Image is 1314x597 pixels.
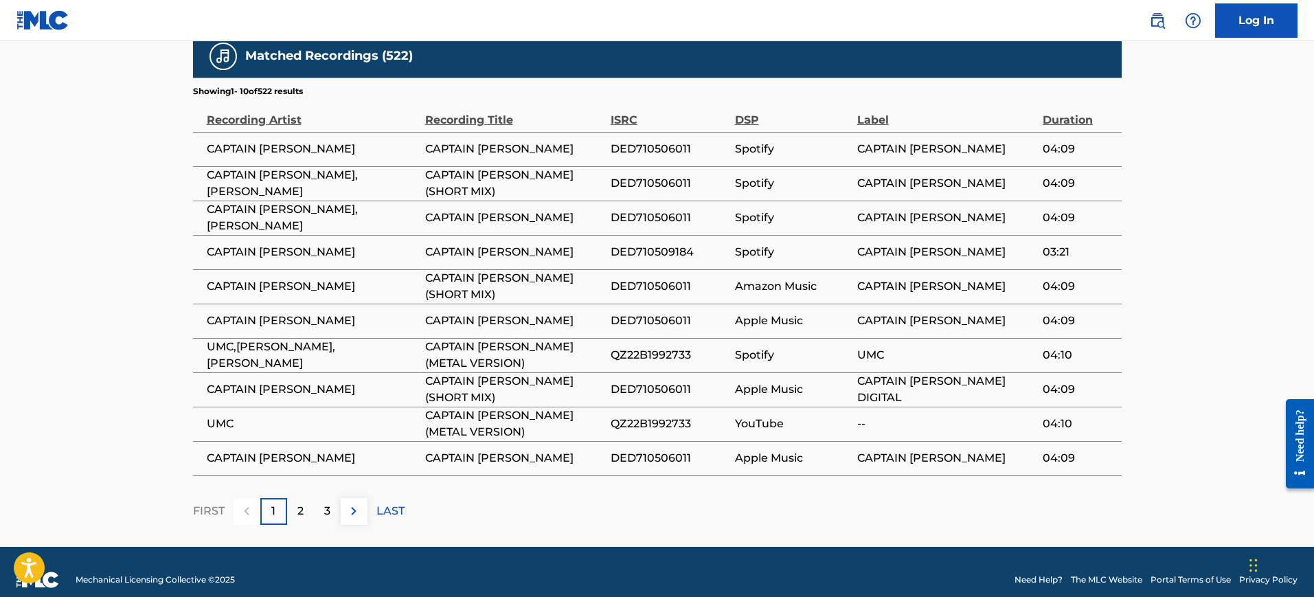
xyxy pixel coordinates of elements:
[1043,313,1115,329] span: 04:09
[611,210,728,226] span: DED710506011
[271,503,275,519] p: 1
[425,450,604,466] span: CAPTAIN [PERSON_NAME]
[611,141,728,157] span: DED710506011
[1215,3,1298,38] a: Log In
[735,244,850,260] span: Spotify
[857,450,1036,466] span: CAPTAIN [PERSON_NAME]
[1239,574,1298,586] a: Privacy Policy
[1043,450,1115,466] span: 04:09
[735,381,850,398] span: Apple Music
[857,175,1036,192] span: CAPTAIN [PERSON_NAME]
[297,503,304,519] p: 2
[207,244,418,260] span: CAPTAIN [PERSON_NAME]
[857,416,1036,432] span: --
[207,167,418,200] span: CAPTAIN [PERSON_NAME], [PERSON_NAME]
[16,572,59,588] img: logo
[1179,7,1207,34] div: Help
[735,175,850,192] span: Spotify
[16,10,69,30] img: MLC Logo
[425,339,604,372] span: CAPTAIN [PERSON_NAME] (METAL VERSION)
[611,347,728,363] span: QZ22B1992733
[425,167,604,200] span: CAPTAIN [PERSON_NAME] (SHORT MIX)
[425,313,604,329] span: CAPTAIN [PERSON_NAME]
[1043,244,1115,260] span: 03:21
[1149,12,1166,29] img: search
[215,48,231,65] img: Matched Recordings
[207,381,418,398] span: CAPTAIN [PERSON_NAME]
[857,98,1036,128] div: Label
[611,278,728,295] span: DED710506011
[324,503,330,519] p: 3
[207,98,418,128] div: Recording Artist
[207,313,418,329] span: CAPTAIN [PERSON_NAME]
[1015,574,1063,586] a: Need Help?
[611,175,728,192] span: DED710506011
[207,450,418,466] span: CAPTAIN [PERSON_NAME]
[425,407,604,440] span: CAPTAIN [PERSON_NAME] (METAL VERSION)
[857,313,1036,329] span: CAPTAIN [PERSON_NAME]
[1043,141,1115,157] span: 04:09
[207,141,418,157] span: CAPTAIN [PERSON_NAME]
[1043,98,1115,128] div: Duration
[1043,381,1115,398] span: 04:09
[1043,210,1115,226] span: 04:09
[857,210,1036,226] span: CAPTAIN [PERSON_NAME]
[857,141,1036,157] span: CAPTAIN [PERSON_NAME]
[193,85,303,98] p: Showing 1 - 10 of 522 results
[611,313,728,329] span: DED710506011
[857,278,1036,295] span: CAPTAIN [PERSON_NAME]
[1043,416,1115,432] span: 04:10
[76,574,235,586] span: Mechanical Licensing Collective © 2025
[1043,175,1115,192] span: 04:09
[1043,347,1115,363] span: 04:10
[857,373,1036,406] span: CAPTAIN [PERSON_NAME] DIGITAL
[425,141,604,157] span: CAPTAIN [PERSON_NAME]
[735,450,850,466] span: Apple Music
[735,416,850,432] span: YouTube
[611,381,728,398] span: DED710506011
[857,347,1036,363] span: UMC
[425,244,604,260] span: CAPTAIN [PERSON_NAME]
[1276,389,1314,499] iframe: Resource Center
[857,244,1036,260] span: CAPTAIN [PERSON_NAME]
[611,416,728,432] span: QZ22B1992733
[207,201,418,234] span: CAPTAIN [PERSON_NAME], [PERSON_NAME]
[735,278,850,295] span: Amazon Music
[611,450,728,466] span: DED710506011
[735,347,850,363] span: Spotify
[207,339,418,372] span: UMC,[PERSON_NAME],[PERSON_NAME]
[611,98,728,128] div: ISRC
[1245,531,1314,597] iframe: Chat Widget
[1043,278,1115,295] span: 04:09
[207,416,418,432] span: UMC
[425,210,604,226] span: CAPTAIN [PERSON_NAME]
[425,373,604,406] span: CAPTAIN [PERSON_NAME] (SHORT MIX)
[1151,574,1231,586] a: Portal Terms of Use
[735,313,850,329] span: Apple Music
[425,98,604,128] div: Recording Title
[1185,12,1201,29] img: help
[376,503,405,519] p: LAST
[1071,574,1142,586] a: The MLC Website
[1144,7,1171,34] a: Public Search
[207,278,418,295] span: CAPTAIN [PERSON_NAME]
[735,210,850,226] span: Spotify
[735,98,850,128] div: DSP
[425,270,604,303] span: CAPTAIN [PERSON_NAME] (SHORT MIX)
[1249,545,1258,586] div: Drag
[735,141,850,157] span: Spotify
[611,244,728,260] span: DED710509184
[346,503,362,519] img: right
[193,503,225,519] p: FIRST
[245,48,413,64] h5: Matched Recordings (522)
